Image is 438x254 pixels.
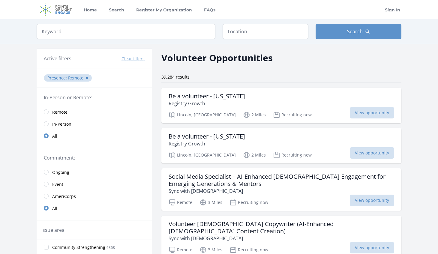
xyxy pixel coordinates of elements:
[37,130,152,142] a: All
[169,111,236,118] p: Lincoln, [GEOGRAPHIC_DATA]
[37,178,152,190] a: Event
[161,51,273,64] h2: Volunteer Opportunities
[37,24,215,39] input: Keyword
[223,24,308,39] input: Location
[37,202,152,214] a: All
[350,195,394,206] span: View opportunity
[161,128,401,163] a: Be a volunteer - [US_STATE] Registry Growth Lincoln, [GEOGRAPHIC_DATA] 2 Miles Recruiting now Vie...
[52,133,57,139] span: All
[350,107,394,118] span: View opportunity
[161,74,190,80] span: 39,284 results
[169,100,245,107] p: Registry Growth
[169,220,394,235] h3: Volunteer [DEMOGRAPHIC_DATA] Copywriter (AI-Enhanced [DEMOGRAPHIC_DATA] Content Creation)
[169,235,394,242] p: Sync with [DEMOGRAPHIC_DATA]
[44,245,49,250] input: Community Strengthening 6368
[44,55,71,62] h3: Active filters
[243,151,266,159] p: 2 Miles
[169,140,245,147] p: Registry Growth
[52,109,67,115] span: Remote
[229,199,268,206] p: Recruiting now
[121,56,145,62] button: Clear filters
[68,75,83,81] span: Remote
[52,205,57,211] span: All
[229,246,268,253] p: Recruiting now
[85,75,89,81] button: ✕
[52,244,105,250] span: Community Strengthening
[37,106,152,118] a: Remote
[350,242,394,253] span: View opportunity
[169,93,245,100] h3: Be a volunteer - [US_STATE]
[273,111,312,118] p: Recruiting now
[44,94,145,101] legend: In-Person or Remote:
[169,151,236,159] p: Lincoln, [GEOGRAPHIC_DATA]
[169,187,394,195] p: Sync with [DEMOGRAPHIC_DATA]
[37,190,152,202] a: AmeriCorps
[161,168,401,211] a: Social Media Specialist – AI-Enhanced [DEMOGRAPHIC_DATA] Engagement for Emerging Generations & Me...
[199,199,222,206] p: 3 Miles
[169,133,245,140] h3: Be a volunteer - [US_STATE]
[52,193,76,199] span: AmeriCorps
[316,24,401,39] button: Search
[41,226,64,234] legend: Issue area
[347,28,363,35] span: Search
[47,75,68,81] span: Presence :
[52,169,69,175] span: Ongoing
[273,151,312,159] p: Recruiting now
[37,166,152,178] a: Ongoing
[169,246,192,253] p: Remote
[350,147,394,159] span: View opportunity
[161,88,401,123] a: Be a volunteer - [US_STATE] Registry Growth Lincoln, [GEOGRAPHIC_DATA] 2 Miles Recruiting now Vie...
[169,173,394,187] h3: Social Media Specialist – AI-Enhanced [DEMOGRAPHIC_DATA] Engagement for Emerging Generations & Me...
[199,246,222,253] p: 3 Miles
[243,111,266,118] p: 2 Miles
[52,121,71,127] span: In-Person
[37,118,152,130] a: In-Person
[169,199,192,206] p: Remote
[44,154,145,161] legend: Commitment:
[52,181,63,187] span: Event
[106,245,115,250] span: 6368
